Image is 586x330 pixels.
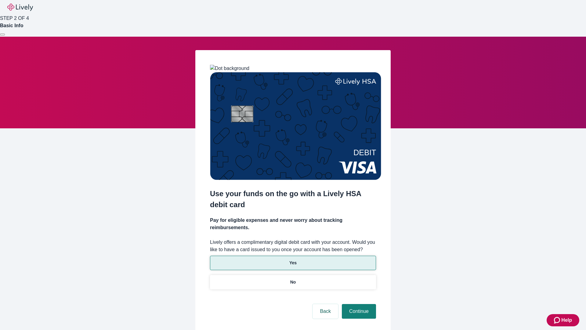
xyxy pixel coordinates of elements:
[210,239,376,253] label: Lively offers a complimentary digital debit card with your account. Would you like to have a card...
[210,217,376,231] h4: Pay for eligible expenses and never worry about tracking reimbursements.
[210,72,381,180] img: Debit card
[210,256,376,270] button: Yes
[289,260,297,266] p: Yes
[313,304,338,319] button: Back
[554,317,561,324] svg: Zendesk support icon
[547,314,579,326] button: Zendesk support iconHelp
[210,65,249,72] img: Dot background
[561,317,572,324] span: Help
[7,4,33,11] img: Lively
[290,279,296,285] p: No
[342,304,376,319] button: Continue
[210,275,376,289] button: No
[210,188,376,210] h2: Use your funds on the go with a Lively HSA debit card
